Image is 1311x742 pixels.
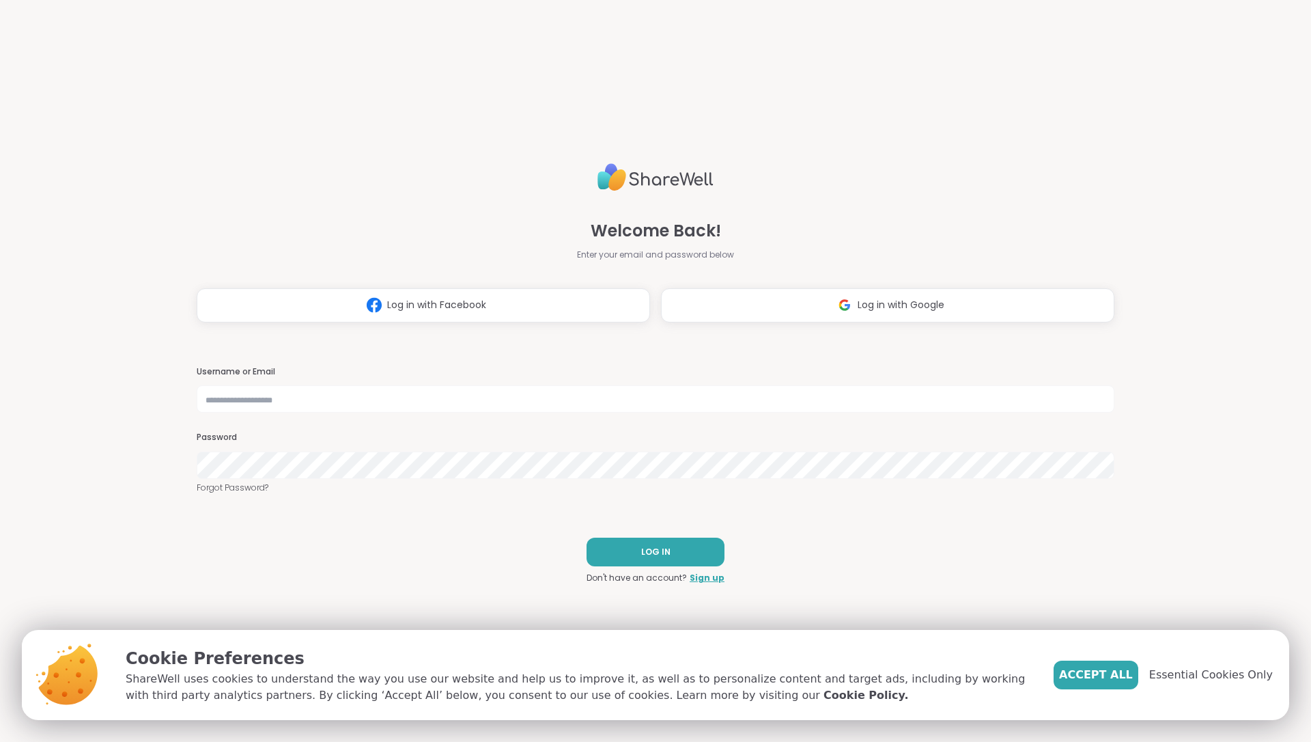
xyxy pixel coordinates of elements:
[1149,667,1273,683] span: Essential Cookies Only
[858,298,944,312] span: Log in with Google
[690,572,724,584] a: Sign up
[387,298,486,312] span: Log in with Facebook
[577,249,734,261] span: Enter your email and password below
[197,482,1114,494] a: Forgot Password?
[1059,667,1133,683] span: Accept All
[823,687,908,704] a: Cookie Policy.
[197,288,650,322] button: Log in with Facebook
[597,158,714,197] img: ShareWell Logo
[587,572,687,584] span: Don't have an account?
[661,288,1114,322] button: Log in with Google
[126,646,1032,671] p: Cookie Preferences
[587,538,724,566] button: LOG IN
[591,219,721,243] span: Welcome Back!
[126,671,1032,704] p: ShareWell uses cookies to understand the way you use our website and help us to improve it, as we...
[197,432,1114,443] h3: Password
[197,366,1114,378] h3: Username or Email
[832,292,858,318] img: ShareWell Logomark
[361,292,387,318] img: ShareWell Logomark
[1054,661,1138,689] button: Accept All
[641,546,671,558] span: LOG IN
